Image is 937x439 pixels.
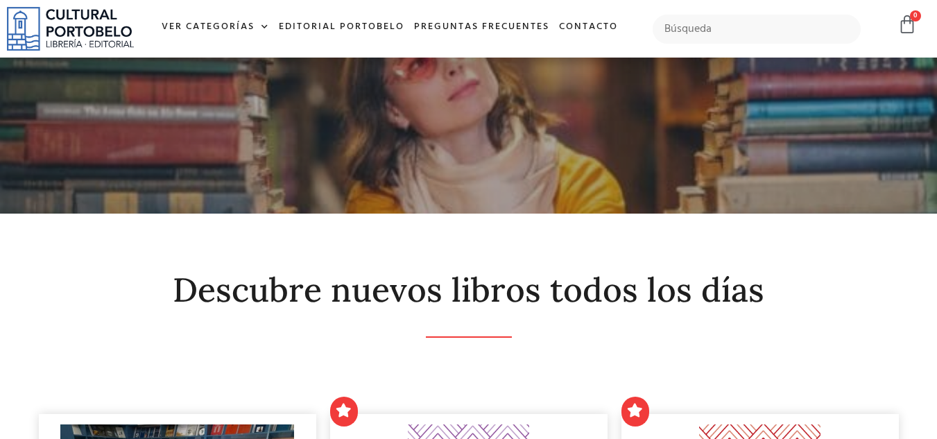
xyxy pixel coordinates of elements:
[39,272,899,309] h2: Descubre nuevos libros todos los días
[409,12,554,42] a: Preguntas frecuentes
[910,10,921,21] span: 0
[554,12,623,42] a: Contacto
[274,12,409,42] a: Editorial Portobelo
[157,12,274,42] a: Ver Categorías
[897,15,917,35] a: 0
[653,15,861,44] input: Búsqueda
